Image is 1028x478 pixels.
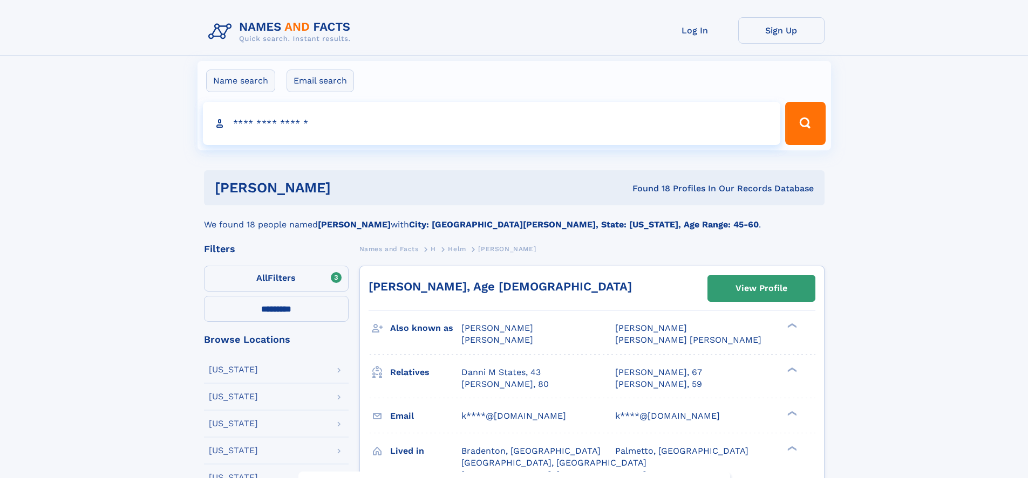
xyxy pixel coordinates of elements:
h3: Relatives [390,363,461,382]
a: Helm [448,242,466,255]
div: Found 18 Profiles In Our Records Database [481,183,814,195]
a: Log In [652,17,738,44]
img: Logo Names and Facts [204,17,359,46]
div: ❯ [785,366,798,373]
div: We found 18 people named with . [204,205,825,231]
label: Email search [287,70,354,92]
div: [US_STATE] [209,419,258,428]
span: [GEOGRAPHIC_DATA], [GEOGRAPHIC_DATA] [461,458,646,468]
div: [US_STATE] [209,365,258,374]
span: [PERSON_NAME] [461,335,533,345]
a: Danni M States, 43 [461,366,541,378]
h3: Email [390,407,461,425]
span: [PERSON_NAME] [PERSON_NAME] [615,335,761,345]
h1: [PERSON_NAME] [215,181,482,195]
a: [PERSON_NAME], Age [DEMOGRAPHIC_DATA] [369,280,632,293]
div: [US_STATE] [209,446,258,455]
div: [US_STATE] [209,392,258,401]
b: City: [GEOGRAPHIC_DATA][PERSON_NAME], State: [US_STATE], Age Range: 45-60 [409,219,759,230]
div: View Profile [736,276,787,301]
a: [PERSON_NAME], 67 [615,366,702,378]
span: Helm [448,245,466,253]
span: Bradenton, [GEOGRAPHIC_DATA] [461,446,601,456]
a: View Profile [708,275,815,301]
div: Browse Locations [204,335,349,344]
input: search input [203,102,781,145]
div: ❯ [785,322,798,329]
a: H [431,242,436,255]
a: Names and Facts [359,242,419,255]
a: [PERSON_NAME], 80 [461,378,549,390]
span: [PERSON_NAME] [615,323,687,333]
button: Search Button [785,102,825,145]
a: Sign Up [738,17,825,44]
span: [PERSON_NAME] [478,245,536,253]
div: ❯ [785,410,798,417]
h3: Also known as [390,319,461,337]
a: [PERSON_NAME], 59 [615,378,702,390]
b: [PERSON_NAME] [318,219,391,230]
label: Filters [204,266,349,292]
h3: Lived in [390,442,461,460]
span: H [431,245,436,253]
span: Palmetto, [GEOGRAPHIC_DATA] [615,446,748,456]
span: [PERSON_NAME] [461,323,533,333]
div: ❯ [785,445,798,452]
span: All [256,273,268,283]
label: Name search [206,70,275,92]
div: Filters [204,244,349,254]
